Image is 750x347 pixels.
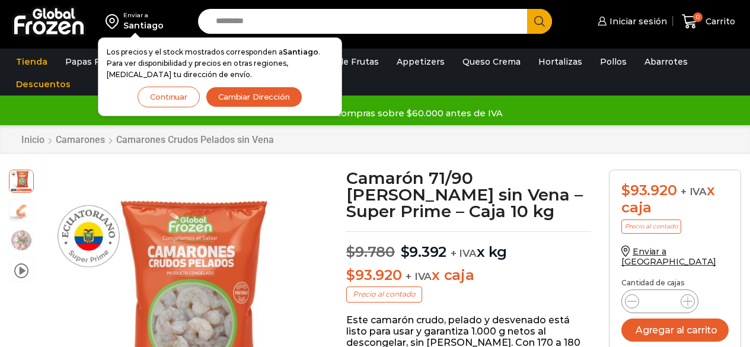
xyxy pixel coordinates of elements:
[621,246,716,267] a: Enviar a [GEOGRAPHIC_DATA]
[594,50,633,73] a: Pollos
[346,243,395,260] bdi: 9.780
[595,9,667,33] a: Iniciar sesión
[206,87,302,107] button: Cambiar Dirección
[346,266,355,284] span: $
[607,15,667,27] span: Iniciar sesión
[532,50,588,73] a: Hortalizas
[527,9,552,34] button: Search button
[55,134,106,145] a: Camarones
[9,199,33,223] span: camaron-sin-cascara
[138,87,200,107] button: Continuar
[649,293,671,310] input: Product quantity
[346,286,422,302] p: Precio al contado
[406,270,432,282] span: + IVA
[9,168,33,192] span: PM04010013
[123,20,164,31] div: Santiago
[679,8,738,36] a: 0 Carrito
[451,247,477,259] span: + IVA
[621,182,729,217] div: x caja
[106,11,123,31] img: address-field-icon.svg
[346,267,591,284] p: x caja
[116,134,275,145] a: Camarones Crudos Pelados sin Vena
[621,319,729,342] button: Agregar al carrito
[401,243,447,260] bdi: 9.392
[621,182,676,199] bdi: 93.920
[457,50,526,73] a: Queso Crema
[401,243,410,260] span: $
[346,243,355,260] span: $
[21,134,45,145] a: Inicio
[681,186,707,198] span: + IVA
[703,15,735,27] span: Carrito
[346,231,591,261] p: x kg
[346,170,591,219] h1: Camarón 71/90 [PERSON_NAME] sin Vena – Super Prime – Caja 10 kg
[346,266,401,284] bdi: 93.920
[621,279,729,287] p: Cantidad de cajas
[21,134,275,145] nav: Breadcrumb
[283,47,318,56] strong: Santiago
[621,219,681,234] p: Precio al contado
[305,50,385,73] a: Pulpa de Frutas
[10,73,76,95] a: Descuentos
[10,50,53,73] a: Tienda
[107,46,333,81] p: Los precios y el stock mostrados corresponden a . Para ver disponibilidad y precios en otras regi...
[123,11,164,20] div: Enviar a
[639,50,694,73] a: Abarrotes
[59,50,125,73] a: Papas Fritas
[9,228,33,252] span: camarones-2
[693,12,703,22] span: 0
[391,50,451,73] a: Appetizers
[621,182,630,199] span: $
